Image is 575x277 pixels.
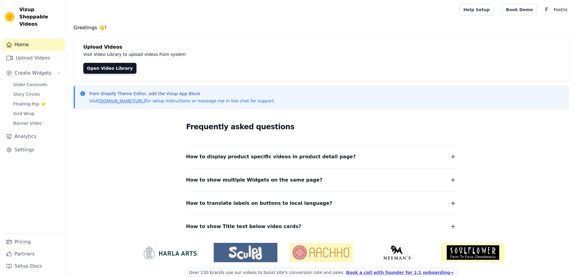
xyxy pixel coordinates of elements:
h4: Greetings 👋! [74,24,569,31]
a: Book a call with founder for 1:1 onboarding [346,270,454,275]
button: Create Widgets [2,67,65,79]
a: Setup Docs [2,260,65,272]
span: How to translate labels on buttons to local language? [186,199,332,208]
span: Banner Video [13,120,42,126]
a: Story Circles [10,90,65,98]
h4: Upload Videos [83,43,559,51]
a: Floating-Pop ⭐ [10,100,65,108]
a: Home [2,39,65,51]
img: Vizup [5,12,14,22]
span: Floating-Pop ⭐ [13,101,46,107]
button: How to display product specific videos in product detail page? [186,153,457,161]
button: F Fostric [542,4,570,15]
span: How to show multiple Widgets on the same page? [186,176,323,184]
span: Create Widgets [14,69,52,77]
button: How to show Title text below video cards? [186,222,457,231]
img: Sculpd US [214,245,277,260]
a: Grid Wrap [10,109,65,118]
a: Upload Videos [2,52,65,64]
img: Soulflower [441,243,505,262]
p: Fostric [551,4,570,15]
a: Pricing [2,236,65,248]
a: Settings [2,144,65,156]
a: Banner Video [10,119,65,127]
img: Neeman's [365,245,429,260]
a: Open Video Library [83,63,136,74]
button: How to translate labels on buttons to local language? [186,199,457,208]
span: Grid Wrap [13,111,34,117]
span: How to display product specific videos in product detail page? [186,153,356,161]
text: F [545,7,548,13]
span: Story Circles [13,91,40,97]
p: from Shopify Theme Editor, add the Vizup App Block [89,91,275,97]
h2: Frequently asked questions [186,121,457,133]
a: Slider Carousels [10,80,65,89]
img: HarlaArts [138,245,202,260]
p: Visit for setup instructions or message me in live chat for support. [89,98,275,104]
a: Book Demo [502,4,537,15]
a: Help Setup [459,4,494,15]
span: Vizup Shoppable Videos [19,6,62,28]
p: Visit Video Library to upload videos from system [83,51,354,58]
span: How to show Title text below video cards? [186,222,302,231]
img: Aachho [289,243,353,262]
a: [DOMAIN_NAME][URL] [98,98,145,103]
span: Slider Carousels [13,82,47,88]
a: Analytics [2,130,65,143]
a: Partners [2,248,65,260]
button: How to show multiple Widgets on the same page? [186,176,457,184]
